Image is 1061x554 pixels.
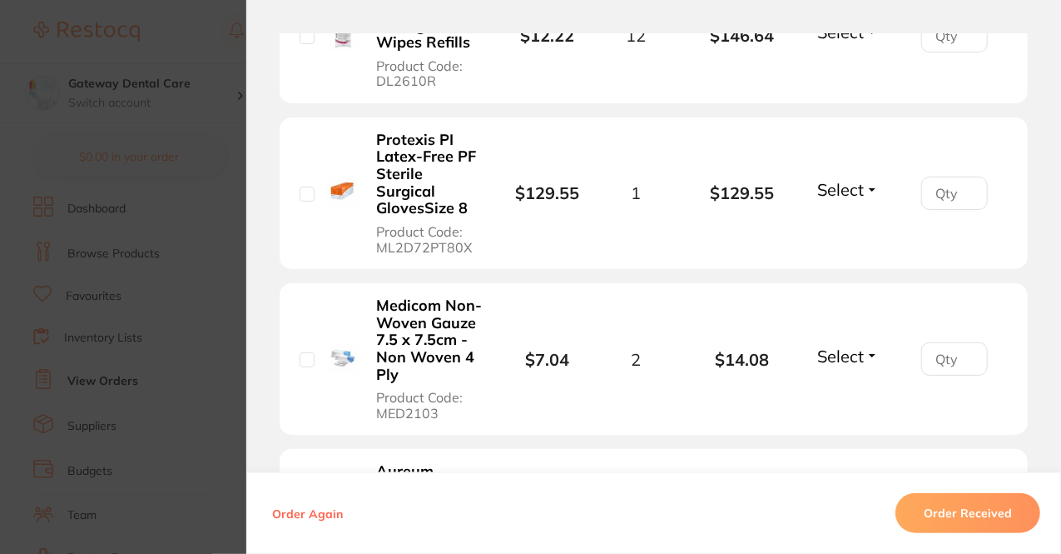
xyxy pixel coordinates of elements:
[267,506,348,521] button: Order Again
[376,224,482,255] span: Product Code: ML2D72PT80X
[376,463,482,532] b: Aureum Sensor Covers AURSS41 - 4.2 x 20cm
[817,179,864,200] span: Select
[631,350,641,369] span: 2
[376,390,482,421] span: Product Code: MED2103
[371,297,487,422] button: Medicom Non-Woven Gauze 7.5 x 7.5cm - Non Woven 4 Ply Product Code: MED2103
[689,350,796,369] b: $14.08
[895,493,1040,533] button: Order Received
[689,183,796,202] b: $129.55
[812,346,884,367] button: Select
[812,179,884,200] button: Select
[520,25,574,46] b: $12.22
[921,177,988,210] input: Qty
[327,176,359,207] img: Protexis PI Latex-Free PF Sterile Surgical GlovesSize 8
[376,58,482,89] span: Product Code: DL2610R
[371,131,487,256] button: Protexis PI Latex-Free PF Sterile Surgical GlovesSize 8 Product Code: ML2D72PT80X
[327,342,359,373] img: Medicom Non-Woven Gauze 7.5 x 7.5cm - Non Woven 4 Ply
[921,342,988,376] input: Qty
[626,26,646,45] span: 12
[376,132,482,217] b: Protexis PI Latex-Free PF Sterile Surgical GlovesSize 8
[525,349,569,370] b: $7.04
[689,26,796,45] b: $146.64
[515,182,579,203] b: $129.55
[921,19,988,52] input: Qty
[376,297,482,383] b: Medicom Non-Woven Gauze 7.5 x 7.5cm - Non Woven 4 Ply
[631,183,641,202] span: 1
[327,18,359,50] img: Clinicare Neutral Detergent Wipes Refills
[817,346,864,367] span: Select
